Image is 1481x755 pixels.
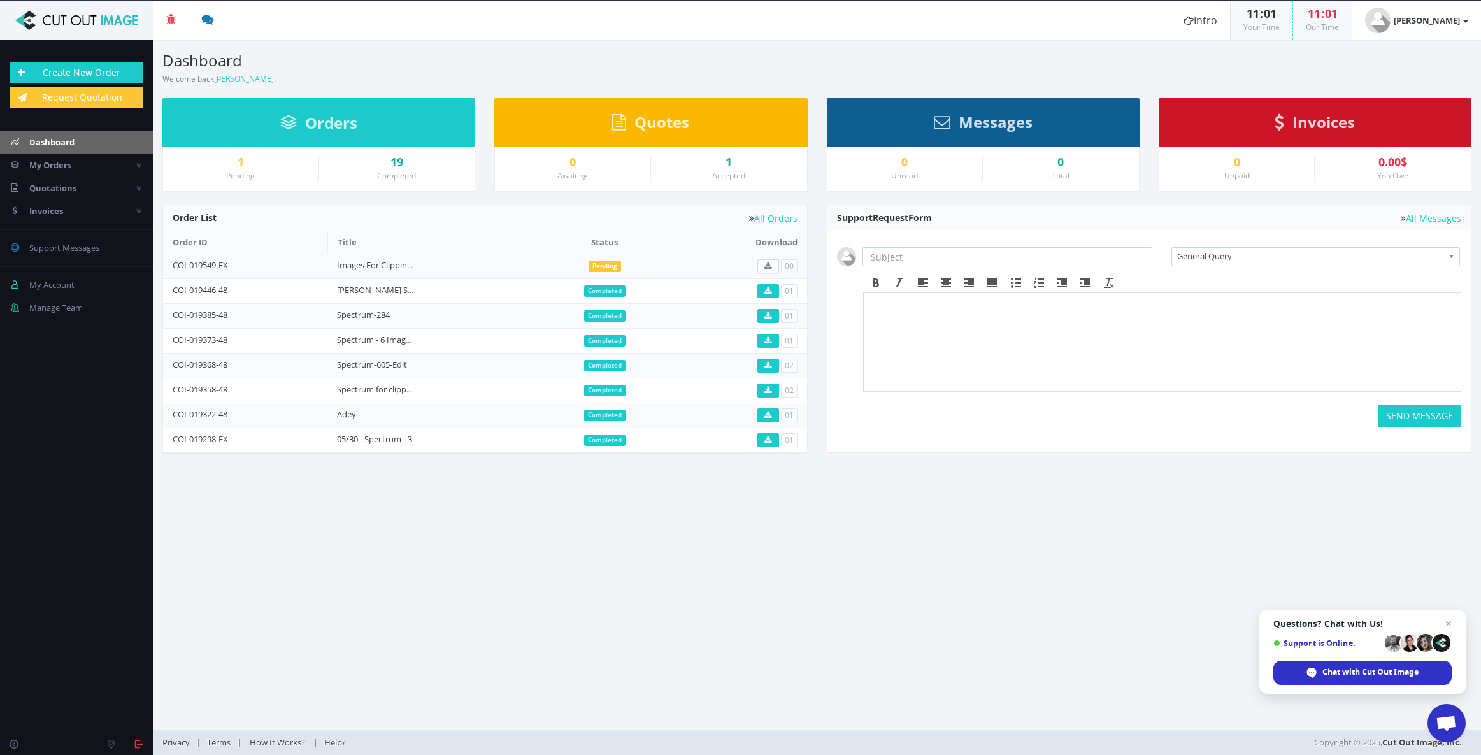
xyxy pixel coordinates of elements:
[29,182,76,194] span: Quotations
[612,119,689,131] a: Quotes
[10,87,143,108] a: Request Quotation
[934,275,957,291] div: Align center
[1275,119,1355,131] a: Invoices
[749,213,798,223] a: All Orders
[1292,111,1355,133] span: Invoices
[305,112,357,133] span: Orders
[1314,736,1462,749] span: Copyright © 2025,
[1005,275,1027,291] div: Bullet list
[337,384,424,395] a: Spectrum for clipping 4
[280,120,357,131] a: Orders
[29,279,75,291] span: My Account
[329,156,466,169] a: 19
[661,156,798,169] a: 1
[1171,1,1230,40] a: Intro
[957,275,980,291] div: Align right
[337,334,414,345] a: Spectrum - 6 Images
[173,309,227,320] a: COI-019385-48
[887,275,910,291] div: Italic
[992,156,1129,169] div: 0
[173,259,228,271] a: COI-019549-FX
[162,52,808,69] h3: Dashboard
[162,737,196,748] a: Privacy
[584,335,626,347] span: Completed
[337,408,356,420] a: Adey
[1382,737,1462,748] a: Cut Out Image, Inc.
[584,410,626,421] span: Completed
[1273,638,1380,648] span: Support is Online.
[1320,6,1325,21] span: :
[1325,6,1338,21] span: 01
[1401,213,1461,223] a: All Messages
[173,212,217,224] span: Order List
[1394,15,1460,26] strong: [PERSON_NAME]
[173,334,227,345] a: COI-019373-48
[1378,405,1461,427] button: SEND MESSAGE
[173,408,227,420] a: COI-019322-48
[337,259,479,271] a: Images For Clipping Paths (Spectrum)
[584,385,626,396] span: Completed
[163,231,327,254] th: Order ID
[1377,170,1408,181] small: You Owe
[864,293,1461,391] iframe: Rich Text Area. Press ALT-F9 for menu. Press ALT-F10 for toolbar. Press ALT-0 for help
[873,212,908,224] span: Request
[912,275,934,291] div: Align left
[1177,248,1443,264] span: General Query
[241,737,313,748] a: How It Works?
[162,73,276,84] small: Welcome back !
[1322,666,1419,678] span: Chat with Cut Out Image
[337,284,430,296] a: [PERSON_NAME] Sconce
[29,242,99,254] span: Support Messages
[318,737,352,748] a: Help?
[377,170,416,181] small: Completed
[214,73,274,84] a: [PERSON_NAME]
[1427,704,1466,742] a: Open chat
[584,310,626,322] span: Completed
[173,359,227,370] a: COI-019368-48
[337,433,412,445] a: 05/30 - Spectrum - 3
[584,360,626,371] span: Completed
[173,384,227,395] a: COI-019358-48
[1169,156,1305,169] a: 0
[1352,1,1481,40] a: [PERSON_NAME]
[504,156,641,169] a: 0
[1324,156,1461,169] div: 0.00$
[1365,8,1391,33] img: user_default.jpg
[29,205,63,217] span: Invoices
[538,231,671,254] th: Status
[959,111,1033,133] span: Messages
[837,156,973,169] a: 0
[1224,170,1250,181] small: Unpaid
[589,261,621,272] span: Pending
[980,275,1003,291] div: Justify
[1027,275,1050,291] div: Numbered list
[173,156,309,169] a: 1
[337,359,407,370] a: Spectrum-605-Edit
[584,285,626,297] span: Completed
[1273,661,1452,685] span: Chat with Cut Out Image
[173,284,227,296] a: COI-019446-48
[862,247,1152,266] input: Subject
[337,309,390,320] a: Spectrum-284
[584,435,626,446] span: Completed
[201,737,237,748] a: Terms
[671,231,807,254] th: Download
[10,62,143,83] a: Create New Order
[1306,22,1339,32] small: Our Time
[1273,619,1452,629] span: Questions? Chat with Us!
[1052,170,1070,181] small: Total
[250,737,305,748] span: How It Works?
[712,170,745,181] small: Accepted
[1264,6,1277,21] span: 01
[1050,275,1073,291] div: Decrease indent
[934,119,1033,131] a: Messages
[634,111,689,133] span: Quotes
[29,302,83,313] span: Manage Team
[327,231,538,254] th: Title
[1243,22,1280,32] small: Your Time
